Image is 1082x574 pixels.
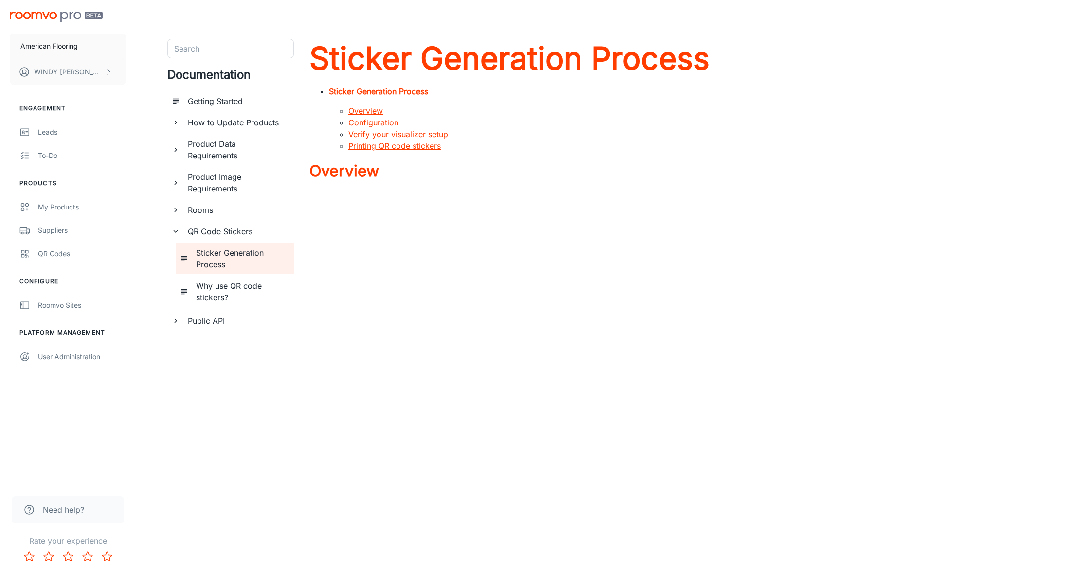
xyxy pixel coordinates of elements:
[348,129,448,139] a: Verify your visualizer setup
[19,547,39,566] button: Rate 1 star
[10,59,126,85] button: WINDY [PERSON_NAME]
[188,138,286,161] h6: Product Data Requirements
[167,66,294,84] h4: Documentation
[78,547,97,566] button: Rate 4 star
[196,247,286,270] h6: Sticker Generation Process
[188,171,286,194] h6: Product Image Requirements
[329,87,428,96] a: Sticker Generation Process
[20,41,78,52] p: American Flooring
[188,226,286,237] h6: QR Code Stickers
[188,315,286,327] h6: Public API
[97,547,117,566] button: Rate 5 star
[58,547,78,566] button: Rate 3 star
[188,204,286,216] h6: Rooms
[8,535,128,547] p: Rate your experience
[38,225,126,236] div: Suppliers
[309,39,1051,78] a: Sticker Generation Process
[188,95,286,107] h6: Getting Started
[348,106,383,116] a: Overview
[38,351,126,362] div: User Administration
[10,34,126,59] button: American Flooring
[38,150,126,161] div: To-do
[38,202,126,212] div: My Products
[289,48,290,50] button: Open
[39,547,58,566] button: Rate 2 star
[309,159,1051,183] a: Overview
[348,141,441,151] a: Printing QR code stickers
[348,118,398,127] a: Configuration
[43,504,84,516] span: Need help?
[196,280,286,303] h6: Why use QR code stickers?
[38,127,126,138] div: Leads
[188,117,286,128] h6: How to Update Products
[10,12,103,22] img: Roomvo PRO Beta
[167,91,294,330] ul: documentation page list
[38,300,126,311] div: Roomvo Sites
[34,67,103,77] p: WINDY [PERSON_NAME]
[38,248,126,259] div: QR Codes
